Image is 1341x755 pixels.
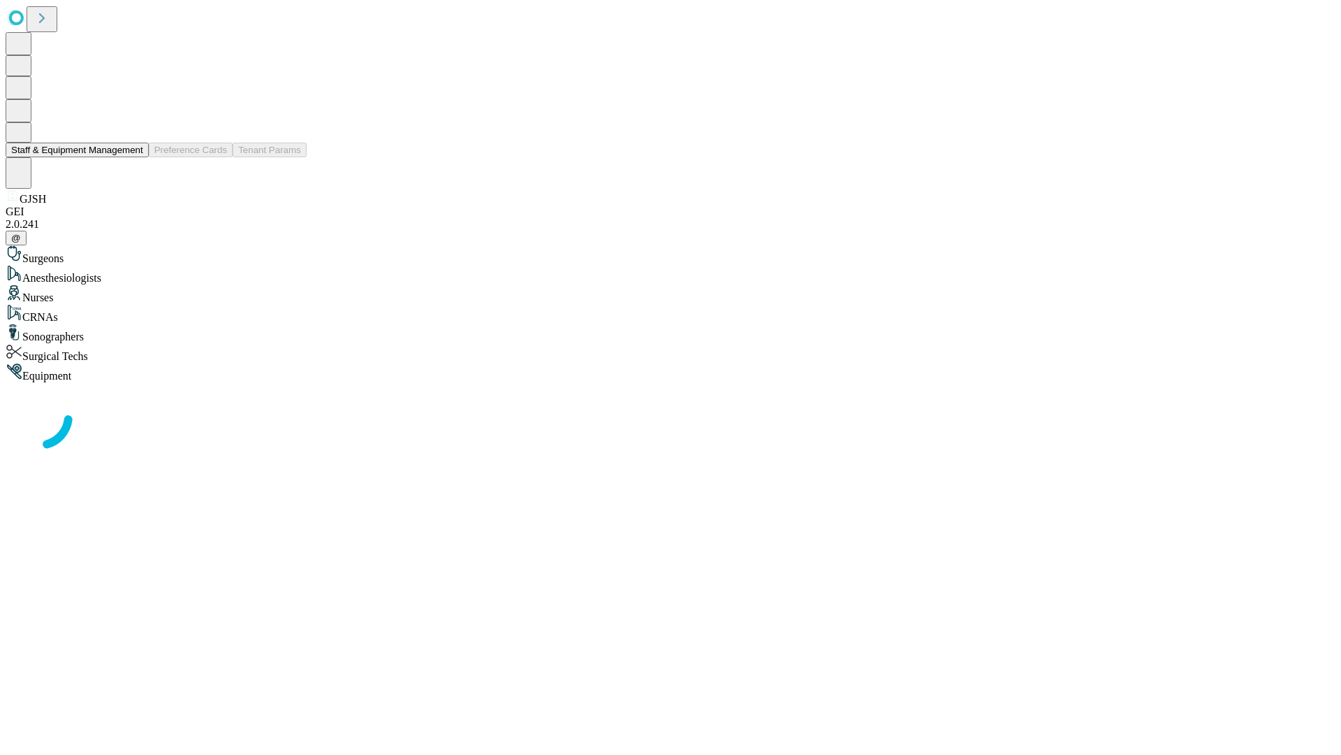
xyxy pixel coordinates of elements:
[6,206,1335,218] div: GEI
[6,218,1335,231] div: 2.0.241
[20,193,46,205] span: GJSH
[6,265,1335,285] div: Anesthesiologists
[6,285,1335,304] div: Nurses
[149,143,233,157] button: Preference Cards
[6,324,1335,343] div: Sonographers
[6,231,27,245] button: @
[6,304,1335,324] div: CRNAs
[11,233,21,243] span: @
[6,245,1335,265] div: Surgeons
[233,143,307,157] button: Tenant Params
[6,343,1335,363] div: Surgical Techs
[6,143,149,157] button: Staff & Equipment Management
[6,363,1335,382] div: Equipment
